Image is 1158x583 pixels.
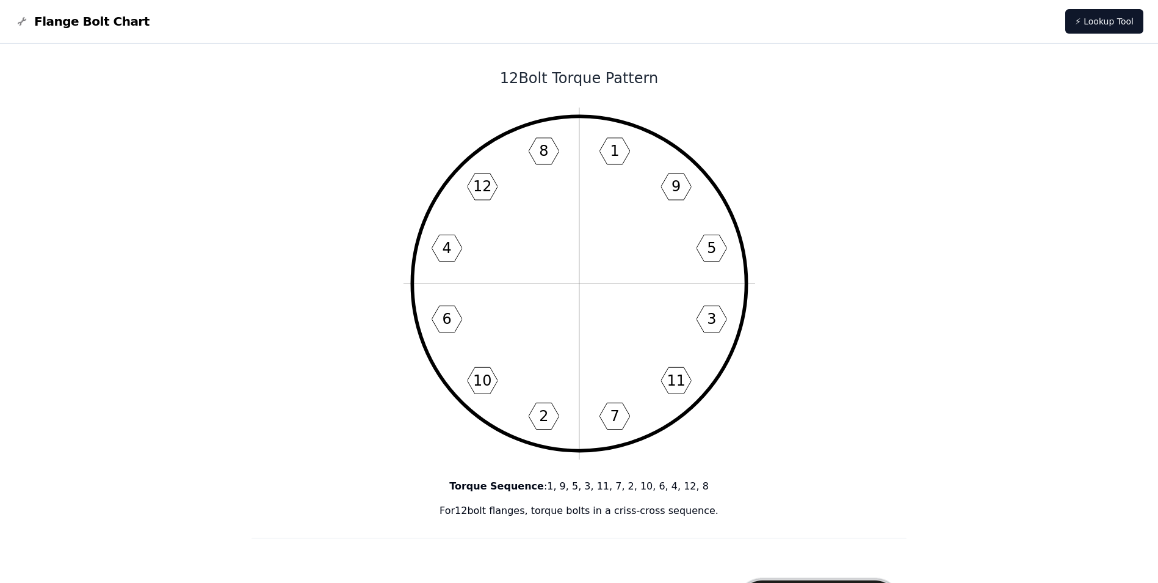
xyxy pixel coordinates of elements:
[473,372,491,389] text: 10
[252,68,907,88] h1: 12 Bolt Torque Pattern
[539,142,548,159] text: 8
[442,240,451,257] text: 4
[610,142,619,159] text: 1
[539,408,548,425] text: 2
[252,479,907,494] p: : 1, 9, 5, 3, 11, 7, 2, 10, 6, 4, 12, 8
[252,504,907,518] p: For 12 bolt flanges, torque bolts in a criss-cross sequence.
[707,310,716,328] text: 3
[15,14,29,29] img: Flange Bolt Chart Logo
[667,372,685,389] text: 11
[449,480,544,492] b: Torque Sequence
[15,13,150,30] a: Flange Bolt Chart LogoFlange Bolt Chart
[610,408,619,425] text: 7
[1065,9,1143,34] a: ⚡ Lookup Tool
[442,310,451,328] text: 6
[34,13,150,30] span: Flange Bolt Chart
[473,178,491,195] text: 12
[671,178,681,195] text: 9
[707,240,716,257] text: 5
